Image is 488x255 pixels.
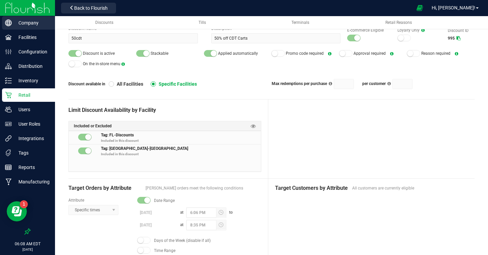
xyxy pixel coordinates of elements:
[275,184,349,192] span: Target Customers by Attribute
[12,19,52,27] p: Company
[154,238,211,244] span: Days of the Week (disable if all)
[5,164,12,171] inline-svg: Reports
[69,121,261,131] div: Included or Excluded
[5,106,12,113] inline-svg: Users
[5,48,12,55] inline-svg: Configuration
[101,132,134,137] span: Tag: FL-Discounts
[421,51,450,56] span: Reason required
[291,20,309,25] span: Terminals
[448,28,475,34] label: Discount ID
[101,138,261,143] p: Included in this discount
[432,5,475,10] span: Hi, [PERSON_NAME]!
[226,210,235,215] span: to
[385,20,412,25] span: Retail Reasons
[101,145,188,151] span: Tag: [GEOGRAPHIC_DATA]-[GEOGRAPHIC_DATA]
[68,106,261,114] div: Limit Discount Availability by Facility
[12,62,52,70] p: Distribution
[114,81,143,87] span: All Facilities
[5,121,12,127] inline-svg: User Roles
[146,185,261,191] span: [PERSON_NAME] orders meet the following conditions
[101,152,261,157] p: Included in this discount
[397,27,441,33] label: Loyalty Only
[5,34,12,41] inline-svg: Facilities
[83,51,115,56] span: Discount is active
[3,247,52,252] p: [DATE]
[354,51,386,56] span: Approval required
[154,248,175,254] span: Time Range
[12,178,52,186] p: Manufacturing
[12,91,52,99] p: Retail
[74,5,108,11] span: Back to Flourish
[61,3,116,13] button: Back to Flourish
[286,51,324,56] span: Promo code required
[218,51,258,56] span: Applied automatically
[412,1,427,14] span: Open Ecommerce Menu
[12,33,52,41] p: Facilities
[68,81,109,87] span: Discount available in
[20,200,28,208] iframe: Resource center unread badge
[352,185,468,191] span: All customers are currently eligible
[12,134,52,142] p: Integrations
[251,123,256,129] span: Preview
[68,184,142,192] span: Target Orders by Attribute
[12,149,52,157] p: Tags
[12,163,52,171] p: Reports
[95,20,113,25] span: Discounts
[12,105,52,114] p: Users
[12,120,52,128] p: User Roles
[83,61,120,66] span: On the in-store menu
[24,228,31,235] label: Pin the sidebar to full width on large screens
[12,48,52,56] p: Configuration
[7,201,27,221] iframe: Resource center
[362,81,386,86] span: per customer
[151,51,168,56] span: Stackable
[5,63,12,70] inline-svg: Distribution
[3,241,52,247] p: 06:08 AM EDT
[5,77,12,84] inline-svg: Inventory
[156,81,197,87] span: Specific Facilities
[5,19,12,26] inline-svg: Company
[5,135,12,142] inline-svg: Integrations
[448,36,455,41] span: 995
[199,20,206,25] span: Tills
[5,178,12,185] inline-svg: Manufacturing
[177,222,186,227] span: at
[12,77,52,85] p: Inventory
[5,150,12,156] inline-svg: Tags
[5,92,12,98] inline-svg: Retail
[177,210,186,215] span: at
[68,197,130,203] label: Attribute
[154,198,175,204] span: Date Range
[347,27,391,33] label: E-commerce Eligible
[272,81,327,86] span: Max redemptions per purchase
